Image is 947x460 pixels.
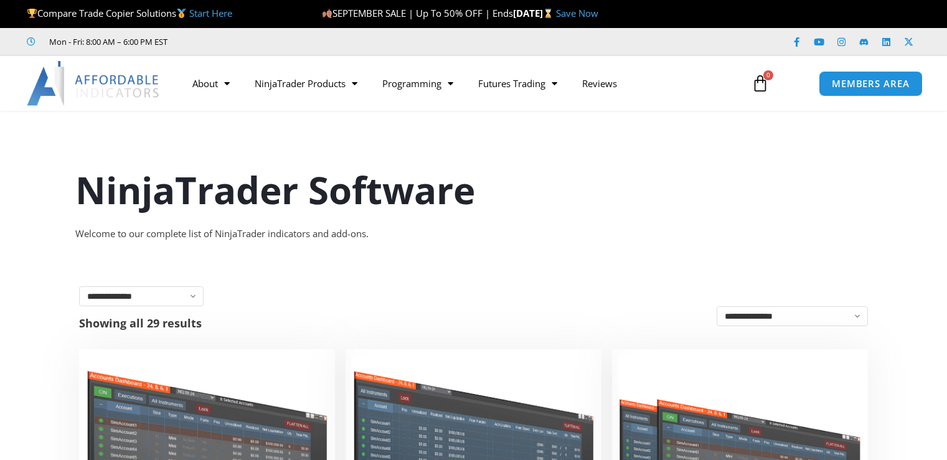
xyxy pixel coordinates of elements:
[323,9,332,18] img: 🍂
[570,69,629,98] a: Reviews
[180,69,739,98] nav: Menu
[185,35,372,48] iframe: Customer reviews powered by Trustpilot
[763,70,773,80] span: 0
[75,164,872,216] h1: NinjaTrader Software
[27,7,232,19] span: Compare Trade Copier Solutions
[27,61,161,106] img: LogoAI
[370,69,466,98] a: Programming
[322,7,513,19] span: SEPTEMBER SALE | Up To 50% OFF | Ends
[819,71,923,96] a: MEMBERS AREA
[556,7,598,19] a: Save Now
[832,79,910,88] span: MEMBERS AREA
[180,69,242,98] a: About
[717,306,868,326] select: Shop order
[242,69,370,98] a: NinjaTrader Products
[46,34,167,49] span: Mon - Fri: 8:00 AM – 6:00 PM EST
[544,9,553,18] img: ⌛
[177,9,186,18] img: 🥇
[27,9,37,18] img: 🏆
[466,69,570,98] a: Futures Trading
[513,7,556,19] strong: [DATE]
[733,65,788,101] a: 0
[79,317,202,329] p: Showing all 29 results
[189,7,232,19] a: Start Here
[75,225,872,243] div: Welcome to our complete list of NinjaTrader indicators and add-ons.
